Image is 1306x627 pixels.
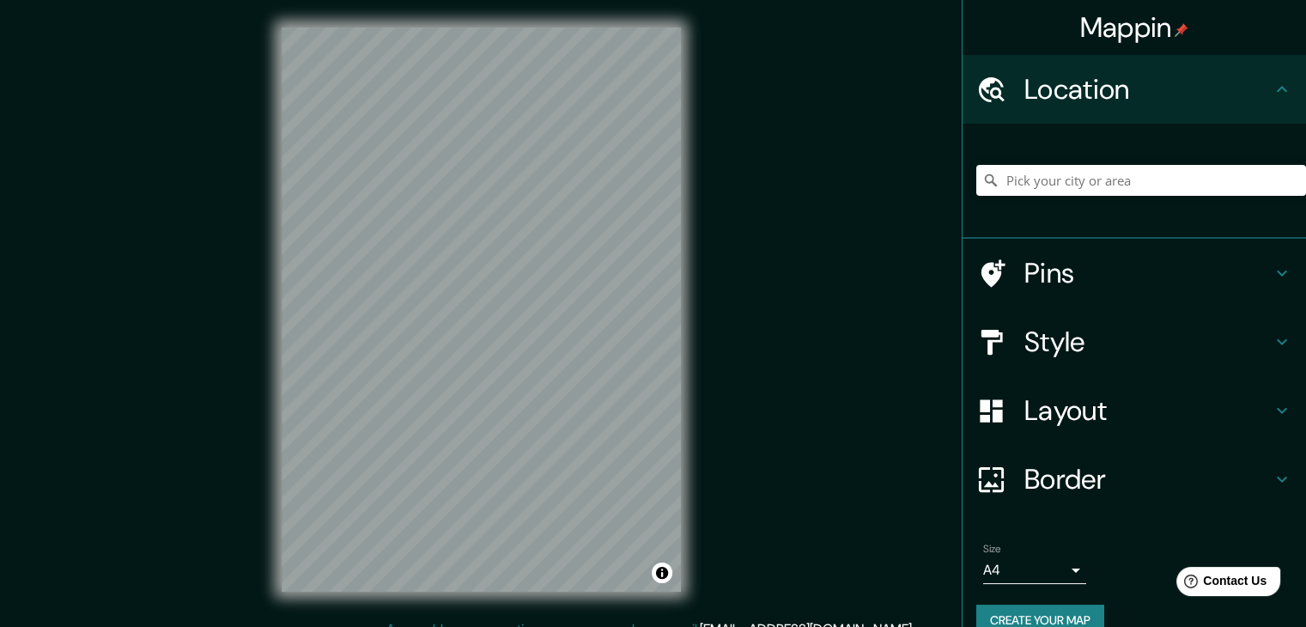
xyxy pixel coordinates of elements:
h4: Layout [1024,393,1272,428]
div: Location [963,55,1306,124]
h4: Border [1024,462,1272,496]
iframe: Help widget launcher [1153,560,1287,608]
h4: Pins [1024,256,1272,290]
label: Size [983,542,1001,557]
h4: Location [1024,72,1272,107]
h4: Mappin [1080,10,1189,45]
canvas: Map [282,27,681,592]
h4: Style [1024,325,1272,359]
img: pin-icon.png [1175,23,1188,37]
div: A4 [983,557,1086,584]
div: Border [963,445,1306,514]
div: Layout [963,376,1306,445]
input: Pick your city or area [976,165,1306,196]
button: Toggle attribution [652,563,672,583]
div: Style [963,307,1306,376]
div: Pins [963,239,1306,307]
